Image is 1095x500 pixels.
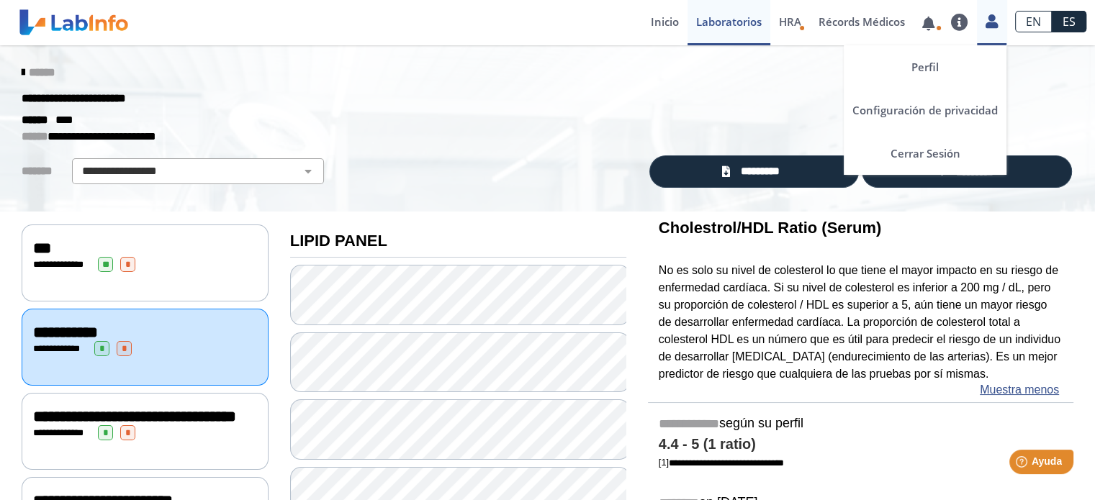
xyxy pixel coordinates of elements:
a: EN [1015,11,1052,32]
iframe: Help widget launcher [967,444,1079,484]
p: No es solo su nivel de colesterol lo que tiene el mayor impacto en su riesgo de enfermedad cardía... [659,262,1063,382]
b: LIPID PANEL [290,232,387,250]
a: Perfil [844,45,1006,88]
a: [1] [659,457,784,468]
h5: según su perfil [659,416,1063,432]
a: Muestra menos [980,381,1059,399]
b: Cholestrol/HDL Ratio (Serum) [659,219,881,237]
a: ES [1052,11,1086,32]
a: Configuración de privacidad [844,88,1006,132]
a: Cerrar Sesión [844,132,1006,175]
span: HRA [779,14,801,29]
h4: 4.4 - 5 (1 ratio) [659,436,1063,453]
